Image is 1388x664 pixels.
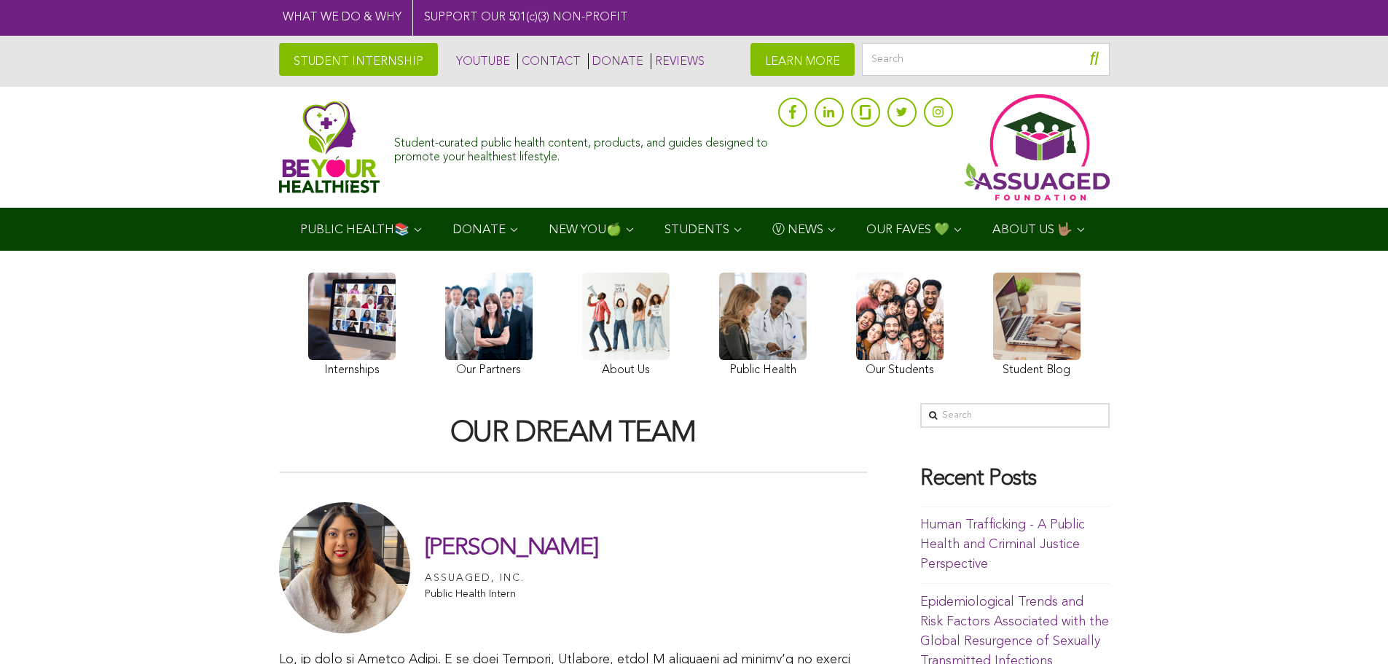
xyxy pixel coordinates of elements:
[279,101,380,193] img: Assuaged
[772,224,823,236] span: Ⓥ NEWS
[279,502,410,633] img: anjali-patel-public-health-intern
[862,43,1110,76] input: Search
[452,224,506,236] span: DONATE
[920,467,1110,492] h4: Recent Posts
[549,224,622,236] span: NEW YOU🍏
[750,43,855,76] a: LEARN MORE
[651,53,705,69] a: REVIEWS
[300,224,409,236] span: PUBLIC HEALTH📚
[992,224,1073,236] span: ABOUT US 🤟🏽
[425,589,598,599] p: Public Health Intern
[920,403,1110,428] input: Search
[866,224,949,236] span: OUR FAVES 💚
[452,53,510,69] a: YOUTUBE
[588,53,643,69] a: DONATE
[964,94,1110,200] img: Assuaged App
[279,208,1110,251] div: Navigation Menu
[860,105,870,120] img: glassdoor
[425,569,525,587] div: Assuaged, Inc.
[664,224,729,236] span: STUDENTS
[279,418,867,450] h1: OUR DREAM TEAM
[517,53,581,69] a: CONTACT
[425,535,598,561] h1: [PERSON_NAME]
[279,43,438,76] a: STUDENT INTERNSHIP
[1315,594,1388,664] iframe: Chat Widget
[920,518,1085,571] a: Human Trafficking - A Public Health and Criminal Justice Perspective
[394,130,770,165] div: Student-curated public health content, products, and guides designed to promote your healthiest l...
